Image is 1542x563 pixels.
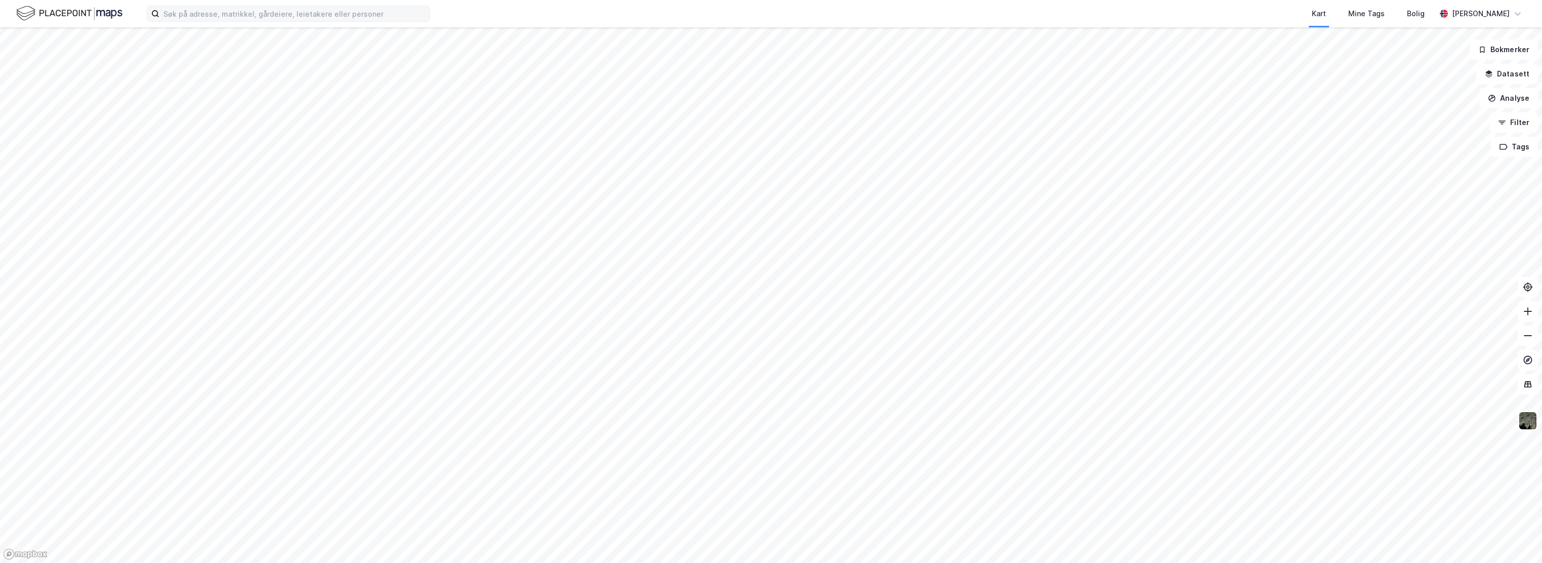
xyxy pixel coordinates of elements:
input: Søk på adresse, matrikkel, gårdeiere, leietakere eller personer [159,6,430,21]
iframe: Chat Widget [1491,514,1542,563]
div: Kart [1312,8,1326,20]
a: Mapbox homepage [3,548,48,560]
button: Filter [1489,112,1538,133]
button: Bokmerker [1470,39,1538,60]
img: logo.f888ab2527a4732fd821a326f86c7f29.svg [16,5,122,22]
div: Kontrollprogram for chat [1491,514,1542,563]
img: 9k= [1518,411,1537,430]
button: Tags [1491,137,1538,157]
div: Mine Tags [1348,8,1385,20]
div: [PERSON_NAME] [1452,8,1510,20]
button: Analyse [1479,88,1538,108]
button: Datasett [1476,64,1538,84]
div: Bolig [1407,8,1425,20]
